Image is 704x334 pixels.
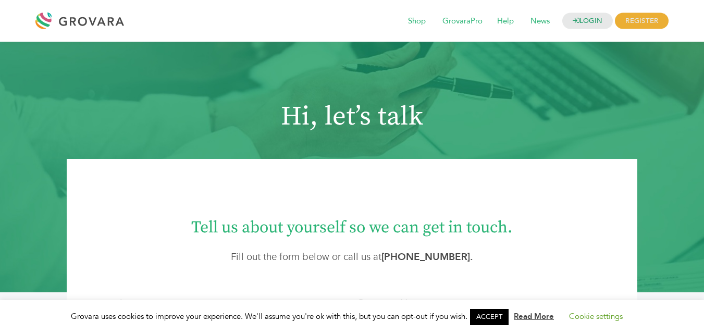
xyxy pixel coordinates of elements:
span: News [523,11,557,31]
strong: . [381,250,473,264]
a: Read More [514,311,554,321]
span: Shop [401,11,433,31]
a: [PHONE_NUMBER] [381,250,470,264]
a: ACCEPT [470,309,509,325]
span: Help [490,11,521,31]
a: Shop [401,16,433,27]
a: GrovaraPro [435,16,490,27]
p: Fill out the form below or call us at [95,250,609,264]
h1: Hi, let’s talk [41,101,664,133]
h1: Tell us about yourself so we can get in touch. [95,209,609,239]
span: Grovara uses cookies to improve your experience. We'll assume you're ok with this, but you can op... [71,311,633,321]
span: GrovaraPro [435,11,490,31]
a: Cookie settings [569,311,623,321]
label: Company Name [357,296,425,311]
a: Help [490,16,521,27]
span: REGISTER [615,13,669,29]
a: LOGIN [562,13,613,29]
a: News [523,16,557,27]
